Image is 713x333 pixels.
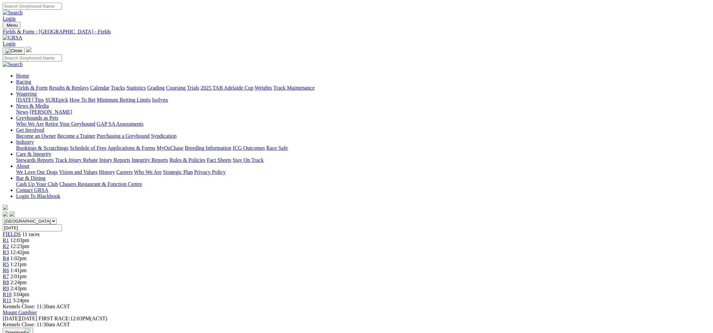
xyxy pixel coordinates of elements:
a: Greyhounds as Pets [16,115,58,121]
span: 11 races [22,231,39,237]
a: Stay On Track [233,157,263,163]
a: Track Injury Rebate [55,157,98,163]
a: Get Involved [16,127,44,133]
a: Tracks [111,85,125,91]
span: 3:04pm [13,292,29,297]
div: News & Media [16,109,710,115]
a: Injury Reports [99,157,130,163]
a: GAP SA Assessments [97,121,144,127]
span: 12:42pm [10,249,29,255]
span: 1:21pm [10,261,27,267]
a: Login To Blackbook [16,193,60,199]
a: [DATE] Tips [16,97,44,103]
a: Track Maintenance [273,85,315,91]
button: Toggle navigation [3,47,25,54]
a: Schedule of Fees [70,145,106,151]
span: Kennels Close: 11:30am ACST [3,304,70,309]
span: R8 [3,280,9,285]
span: [DATE] [3,316,20,321]
div: Greyhounds as Pets [16,121,710,127]
img: twitter.svg [9,211,15,217]
a: Race Safe [266,145,288,151]
a: Strategic Plan [163,169,193,175]
span: 2:43pm [10,286,27,291]
img: GRSA [3,35,22,41]
a: Statistics [127,85,146,91]
a: Isolynx [152,97,168,103]
a: R1 [3,237,9,243]
span: 12:23pm [10,243,29,249]
a: Home [16,73,29,79]
a: FIELDS [3,231,21,237]
div: Wagering [16,97,710,103]
a: Stewards Reports [16,157,54,163]
span: 2:01pm [10,273,27,279]
a: Breeding Information [185,145,231,151]
a: Wagering [16,91,37,97]
a: History [99,169,115,175]
a: Purchasing a Greyhound [97,133,150,139]
a: How To Bet [70,97,96,103]
a: 2025 TAB Adelaide Cup [201,85,253,91]
a: Integrity Reports [132,157,168,163]
a: Bar & Dining [16,175,46,181]
div: Kennels Close: 11:30am ACST [3,322,710,328]
a: Retire Your Greyhound [45,121,95,127]
a: R4 [3,255,9,261]
a: Cash Up Your Club [16,181,58,187]
a: News [16,109,28,115]
a: Login [3,16,15,21]
a: R7 [3,273,9,279]
span: 1:41pm [10,267,27,273]
a: R5 [3,261,9,267]
a: MyOzChase [157,145,183,151]
a: Login [3,41,15,46]
a: Trials [187,85,199,91]
a: R3 [3,249,9,255]
a: Become an Owner [16,133,56,139]
div: Bar & Dining [16,181,710,187]
a: Mount Gambier [3,310,37,315]
img: facebook.svg [3,211,8,217]
input: Search [3,54,62,62]
a: Syndication [151,133,176,139]
a: Bookings & Scratchings [16,145,68,151]
a: Racing [16,79,31,85]
input: Search [3,3,62,10]
a: Vision and Values [59,169,97,175]
a: Coursing [166,85,186,91]
span: Menu [7,23,18,28]
a: Rules & Policies [169,157,206,163]
a: Results & Replays [49,85,89,91]
div: Racing [16,85,710,91]
a: Grading [147,85,165,91]
div: Industry [16,145,710,151]
img: logo-grsa-white.png [3,205,8,210]
a: Privacy Policy [194,169,226,175]
a: R9 [3,286,9,291]
a: Become a Trainer [57,133,95,139]
a: SUREpick [45,97,68,103]
a: News & Media [16,103,49,109]
span: 1:02pm [10,255,27,261]
button: Toggle navigation [3,22,20,29]
span: R6 [3,267,9,273]
a: R2 [3,243,9,249]
img: Search [3,62,23,68]
a: R11 [3,298,11,303]
a: R10 [3,292,12,297]
a: Who We Are [16,121,44,127]
a: Industry [16,139,34,145]
img: Search [3,10,23,16]
div: Get Involved [16,133,710,139]
a: About [16,163,29,169]
span: 2:24pm [10,280,27,285]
